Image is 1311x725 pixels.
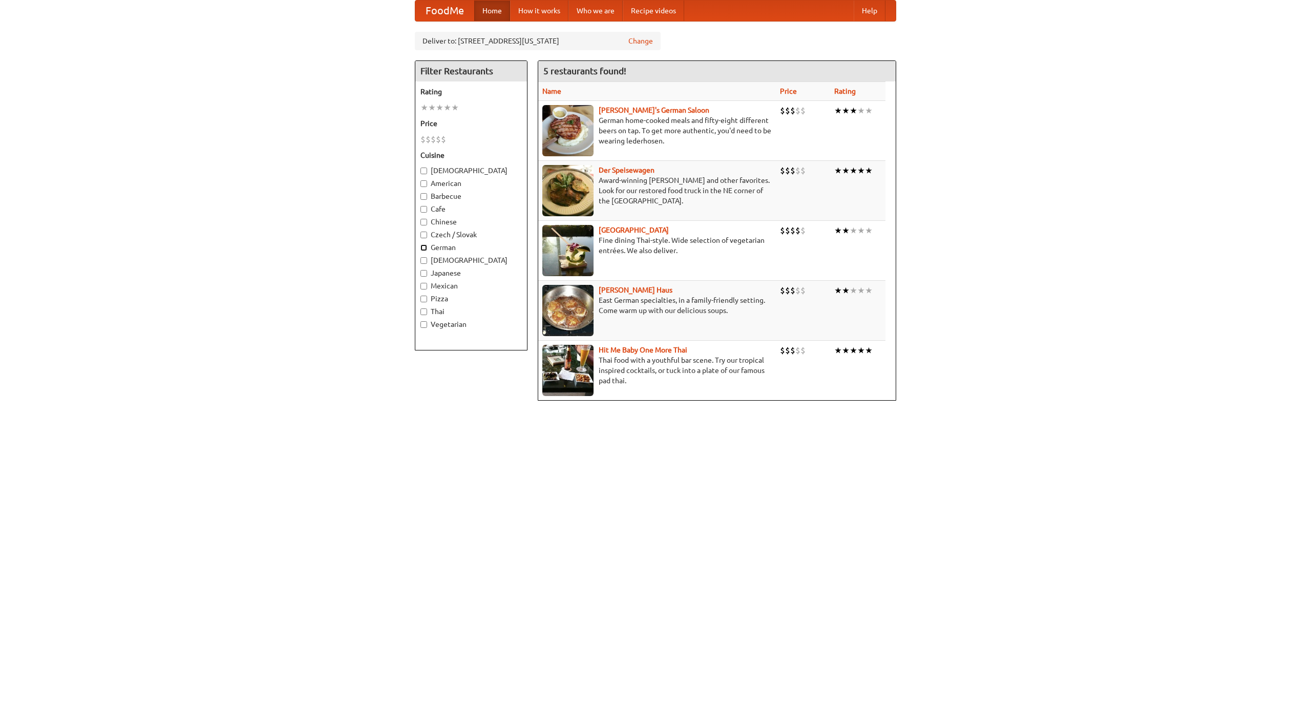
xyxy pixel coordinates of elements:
li: ★ [842,105,850,116]
li: $ [785,225,790,236]
b: Hit Me Baby One More Thai [599,346,687,354]
li: ★ [850,285,857,296]
li: $ [785,165,790,176]
p: Thai food with a youthful bar scene. Try our tropical inspired cocktails, or tuck into a plate of... [542,355,772,386]
li: $ [780,285,785,296]
p: East German specialties, in a family-friendly setting. Come warm up with our delicious soups. [542,295,772,316]
li: ★ [436,102,443,113]
a: Rating [834,87,856,95]
a: [PERSON_NAME]'s German Saloon [599,106,709,114]
h4: Filter Restaurants [415,61,527,81]
li: $ [790,105,795,116]
li: $ [790,165,795,176]
li: ★ [850,105,857,116]
input: Pizza [420,296,427,302]
li: $ [780,165,785,176]
img: satay.jpg [542,225,594,276]
li: ★ [865,285,873,296]
li: $ [780,105,785,116]
label: Japanese [420,268,522,278]
li: $ [780,345,785,356]
input: Chinese [420,219,427,225]
input: [DEMOGRAPHIC_DATA] [420,257,427,264]
li: $ [431,134,436,145]
a: Who we are [568,1,623,21]
li: ★ [850,345,857,356]
h5: Rating [420,87,522,97]
a: How it works [510,1,568,21]
li: $ [795,105,800,116]
input: [DEMOGRAPHIC_DATA] [420,168,427,174]
li: ★ [857,165,865,176]
img: kohlhaus.jpg [542,285,594,336]
li: ★ [857,285,865,296]
p: German home-cooked meals and fifty-eight different beers on tap. To get more authentic, you'd nee... [542,115,772,146]
li: $ [785,105,790,116]
li: ★ [842,345,850,356]
label: German [420,242,522,253]
li: $ [420,134,426,145]
li: $ [800,285,806,296]
label: American [420,178,522,189]
li: ★ [443,102,451,113]
a: Der Speisewagen [599,166,654,174]
input: Mexican [420,283,427,289]
li: ★ [834,225,842,236]
li: ★ [834,285,842,296]
li: $ [795,285,800,296]
li: $ [785,345,790,356]
label: Cafe [420,204,522,214]
img: esthers.jpg [542,105,594,156]
li: ★ [842,225,850,236]
input: Czech / Slovak [420,232,427,238]
input: Cafe [420,206,427,213]
p: Fine dining Thai-style. Wide selection of vegetarian entrées. We also deliver. [542,235,772,256]
div: Deliver to: [STREET_ADDRESS][US_STATE] [415,32,661,50]
a: Name [542,87,561,95]
li: ★ [428,102,436,113]
li: ★ [857,105,865,116]
label: Vegetarian [420,319,522,329]
ng-pluralize: 5 restaurants found! [543,66,626,76]
label: Barbecue [420,191,522,201]
li: ★ [420,102,428,113]
a: [PERSON_NAME] Haus [599,286,672,294]
li: $ [785,285,790,296]
li: ★ [865,165,873,176]
li: ★ [850,165,857,176]
li: $ [795,345,800,356]
li: ★ [834,345,842,356]
img: speisewagen.jpg [542,165,594,216]
a: Price [780,87,797,95]
a: Help [854,1,885,21]
label: Czech / Slovak [420,230,522,240]
a: Recipe videos [623,1,684,21]
a: Change [628,36,653,46]
input: German [420,244,427,251]
li: ★ [857,225,865,236]
label: [DEMOGRAPHIC_DATA] [420,165,522,176]
li: $ [436,134,441,145]
li: $ [790,345,795,356]
li: ★ [850,225,857,236]
input: American [420,180,427,187]
a: FoodMe [415,1,474,21]
li: ★ [834,105,842,116]
a: Home [474,1,510,21]
label: Chinese [420,217,522,227]
label: Pizza [420,294,522,304]
input: Thai [420,308,427,315]
li: $ [441,134,446,145]
label: Thai [420,306,522,317]
label: [DEMOGRAPHIC_DATA] [420,255,522,265]
li: $ [800,225,806,236]
li: ★ [865,225,873,236]
li: ★ [834,165,842,176]
a: [GEOGRAPHIC_DATA] [599,226,669,234]
li: $ [780,225,785,236]
li: $ [790,285,795,296]
li: $ [790,225,795,236]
